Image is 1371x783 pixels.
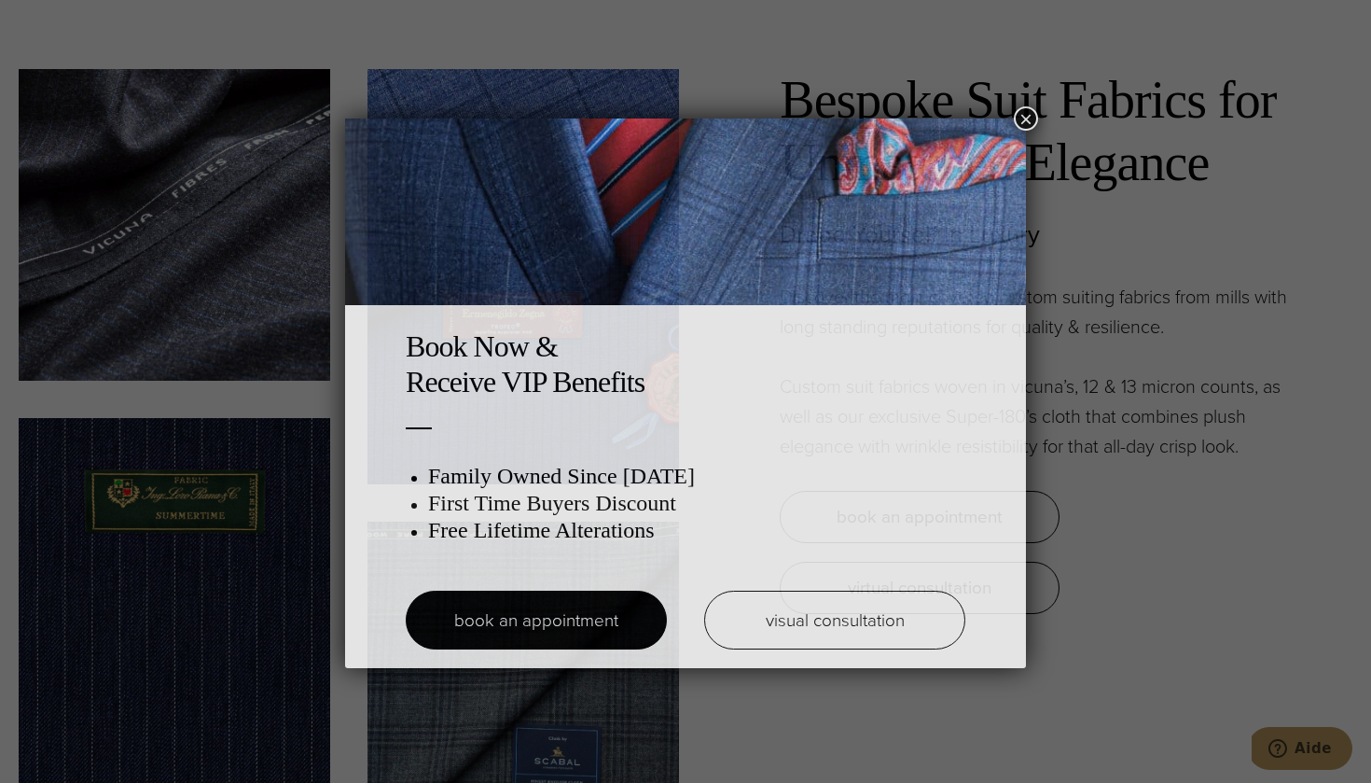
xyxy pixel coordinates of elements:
[43,13,80,30] span: Aide
[406,329,965,400] h2: Book Now & Receive VIP Benefits
[1014,106,1038,131] button: Close
[704,591,965,650] a: visual consultation
[428,490,965,517] h3: First Time Buyers Discount
[428,463,965,490] h3: Family Owned Since [DATE]
[406,591,667,650] a: book an appointment
[428,517,965,544] h3: Free Lifetime Alterations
